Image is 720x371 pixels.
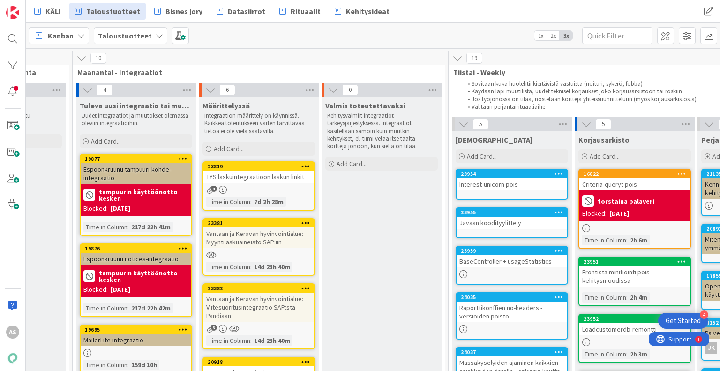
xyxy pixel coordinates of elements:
div: 23952 [579,315,690,323]
div: 23951 [584,258,690,265]
div: 23952 [584,316,690,322]
span: : [626,292,628,303]
b: Taloustuotteet [98,31,152,40]
span: Add Card... [590,152,620,160]
img: avatar [6,352,19,365]
div: 2h 6m [628,235,650,245]
div: 23955 [457,208,567,217]
span: Korjausarkisto [578,135,630,144]
span: 1 [211,186,217,192]
a: Taloustuotteet [69,3,146,20]
div: 19876 [85,245,191,252]
div: Time in Column [582,349,626,359]
span: Support [20,1,43,13]
div: 23952Loadcustomerdb-remontti [579,315,690,335]
a: Bisnes jory [149,3,208,20]
div: MailerLite-integraatio [81,334,191,346]
span: 2x [547,31,560,40]
span: KÄLI [45,6,61,17]
div: 23959 [461,248,567,254]
span: Taloustuotteet [86,6,140,17]
div: Criteria-queryt pois [579,178,690,190]
span: : [250,262,252,272]
div: 23959 [457,247,567,255]
div: 24035 [457,293,567,302]
div: 23382Vantaan ja Keravan hyvinvointialue: Viitesuoritusintegraatio SAP:sta Pandiaan [203,284,314,322]
p: Uudet integraatiot ja muutokset olemassa oleviin integraatioihin. [82,112,190,128]
div: JK [705,342,717,354]
div: TYS laskuintegraatioon laskun linkit [203,171,314,183]
div: Time in Column [582,292,626,303]
div: 19695 [85,326,191,333]
div: 23381 [208,220,314,227]
a: Datasiirrot [211,3,271,20]
div: 1 [49,4,51,11]
div: Vantaan ja Keravan hyvinvointialue: Myyntilaskuaineisto SAP:iin [203,227,314,248]
input: Quick Filter... [582,27,652,44]
div: 24035 [461,294,567,301]
span: : [626,349,628,359]
span: Tuleva uusi integraatio tai muutos [80,101,192,110]
div: 23819TYS laskuintegraatioon laskun linkit [203,162,314,183]
span: : [250,335,252,346]
div: 217d 22h 42m [129,303,173,313]
a: Rituaalit [274,3,326,20]
span: Määrittelyssä [202,101,250,110]
span: Add Card... [337,159,367,168]
div: 16822 [584,171,690,177]
div: 14d 23h 40m [252,262,292,272]
b: torstaina palaveri [598,198,654,204]
span: Maanantai - Integraatiot [77,68,433,77]
div: 23951Frontista minifiointi pois kehitysmoodissa [579,257,690,287]
span: : [250,197,252,207]
div: 19695 [81,326,191,334]
span: : [626,235,628,245]
div: 20918 [208,359,314,365]
span: 3 [211,325,217,331]
div: Frontista minifiointi pois kehitysmoodissa [579,266,690,287]
span: 19 [466,53,482,64]
span: : [127,303,129,313]
span: Valmis toteutettavaksi [325,101,405,110]
div: 7d 2h 28m [252,197,286,207]
div: Espoonkruunu notices-integraatio [81,253,191,265]
div: BaseController + usageStatistics [457,255,567,267]
div: 16822 [579,170,690,178]
img: Visit kanbanzone.com [6,6,19,19]
span: 5 [595,119,611,130]
div: 2h 3m [628,349,650,359]
span: Kanban [48,30,74,41]
span: 4 [97,84,112,96]
div: AS [6,326,19,339]
div: 4 [700,310,708,319]
div: Time in Column [83,360,127,370]
span: 10 [90,53,106,64]
div: 23819 [203,162,314,171]
div: Javaan koodityylittely [457,217,567,229]
div: 24037 [457,348,567,356]
div: 217d 22h 41m [129,222,173,232]
div: Blocked: [83,285,108,295]
div: 23381 [203,219,314,227]
span: Datasiirrot [228,6,265,17]
b: tampuurin käyttöönotto kesken [99,189,188,202]
div: Time in Column [582,235,626,245]
div: Blocked: [582,209,607,219]
div: Get Started [666,316,701,326]
p: Kehitysvalmiit integraatiot tärkeysjärjestyksessä. Integraatiot käsitellään samoin kuin muutkin k... [327,112,436,150]
div: Espoonkruunu tampuuri-kohde-integraatio [81,163,191,184]
div: 23959BaseController + usageStatistics [457,247,567,267]
p: Integraation määrittely on käynnissä. Kaikkea toteutukseen varten tarvittavaa tietoa ei ole vielä... [204,112,313,135]
div: [DATE] [609,209,629,219]
span: : [127,222,129,232]
div: 23951 [579,257,690,266]
div: [DATE] [111,204,130,213]
div: 23954Interest-unicorn pois [457,170,567,190]
span: : [127,360,129,370]
span: Add Card... [214,144,244,153]
span: 0 [342,84,358,96]
div: 24037 [461,349,567,356]
div: Time in Column [206,335,250,346]
div: Open Get Started checklist, remaining modules: 4 [658,313,708,329]
b: tampuurin käyttöönotto kesken [99,270,188,283]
